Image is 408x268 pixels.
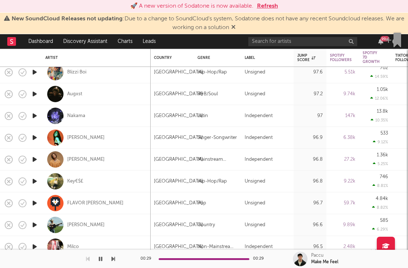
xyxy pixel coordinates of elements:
div: [GEOGRAPHIC_DATA] [154,112,203,120]
div: Independent [245,112,273,120]
div: 9.74k [330,90,355,99]
div: 5.51k [330,68,355,77]
input: Search for artists [248,37,357,46]
div: Unsigned [245,68,265,77]
div: 96.7 [297,199,323,208]
div: Unsigned [245,221,265,229]
div: 5.25 % [373,161,388,166]
div: 13.8k [377,109,388,114]
div: R&B/Soul [197,90,218,99]
button: Refresh [257,2,278,11]
div: [GEOGRAPHIC_DATA] [154,68,203,77]
div: 585 [380,218,388,223]
button: 99+ [378,39,383,44]
div: Singer-Songwriter [197,133,237,142]
div: 12.06 % [370,96,388,101]
div: Independent [245,155,273,164]
div: Unsigned [245,199,265,208]
a: [PERSON_NAME] [67,135,105,141]
div: Artist [45,56,143,60]
div: 27.2k [330,155,355,164]
div: Pop [197,199,206,208]
div: Jump Score [297,53,315,62]
div: [GEOGRAPHIC_DATA] [154,221,203,229]
div: Independent [245,133,273,142]
div: 1.05k [377,87,388,92]
div: 96.9 [297,133,323,142]
div: Spotify 7D Growth [363,51,380,64]
div: Country [154,56,187,60]
div: Independent [245,243,273,251]
a: [PERSON_NAME] [67,222,105,228]
div: 99 + [380,36,389,41]
span: Dismiss [231,25,236,31]
div: 00:29 [253,255,268,263]
div: 2.48k [330,243,355,251]
div: Spotify Followers [330,53,352,62]
div: Label [245,56,286,60]
div: Paccu [311,252,323,259]
div: Latin [197,112,208,120]
a: [PERSON_NAME] [67,156,105,163]
div: 🚀 A new version of Sodatone is now available. [130,2,253,11]
a: Nakama [67,113,85,119]
div: 8.81 % [372,183,388,188]
div: 702 [380,65,388,70]
div: Hip-Hop/Rap [197,68,227,77]
div: Genre [197,56,234,60]
div: 96.5 [297,243,323,251]
div: Unsigned [245,90,265,99]
div: 9.12 % [373,140,388,144]
div: 4.84k [376,196,388,201]
div: 8.82 % [372,205,388,210]
a: Dashboard [23,34,58,49]
a: Discovery Assistant [58,34,113,49]
div: [GEOGRAPHIC_DATA] [154,155,203,164]
div: 6.29 % [372,227,388,232]
div: 00:29 [140,255,155,263]
div: 533 [380,131,388,136]
div: 1.36k [377,153,388,157]
a: Blizzi Boi [67,69,86,76]
div: 96.8 [297,177,323,186]
div: [GEOGRAPHIC_DATA] [154,199,203,208]
a: Key€$£ [67,178,83,185]
div: Unsigned [245,177,265,186]
div: 746 [380,175,388,179]
div: Make Me Feel [311,259,338,265]
div: 96.6 [297,221,323,229]
div: 9.22k [330,177,355,186]
div: 96.8 [297,155,323,164]
div: 97.2 [297,90,323,99]
span: New SoundCloud Releases not updating [12,16,123,22]
div: 59.7k [330,199,355,208]
div: Country [197,221,215,229]
div: 147k [330,112,355,120]
div: Milco [67,244,79,250]
div: 14.59 % [370,74,388,79]
div: Hip-Hop/Rap [197,177,227,186]
div: [GEOGRAPHIC_DATA] [154,133,203,142]
a: Augxst [67,91,82,97]
div: [GEOGRAPHIC_DATA] [154,90,203,99]
div: 6.38k [330,133,355,142]
div: [GEOGRAPHIC_DATA] [154,243,203,251]
div: 10.35 % [371,118,388,123]
a: Leads [138,34,161,49]
span: : Due to a change to SoundCloud's system, Sodatone does not have any recent Soundcloud releases. ... [12,16,404,31]
div: 22.08 % [370,249,388,253]
div: Mainstream Electronic [197,155,237,164]
div: 97 [297,112,323,120]
div: 9.89k [330,221,355,229]
div: [GEOGRAPHIC_DATA] [154,177,203,186]
div: Non-Mainstream Electronic [197,243,237,251]
a: FLAVOR [PERSON_NAME] [67,200,123,207]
